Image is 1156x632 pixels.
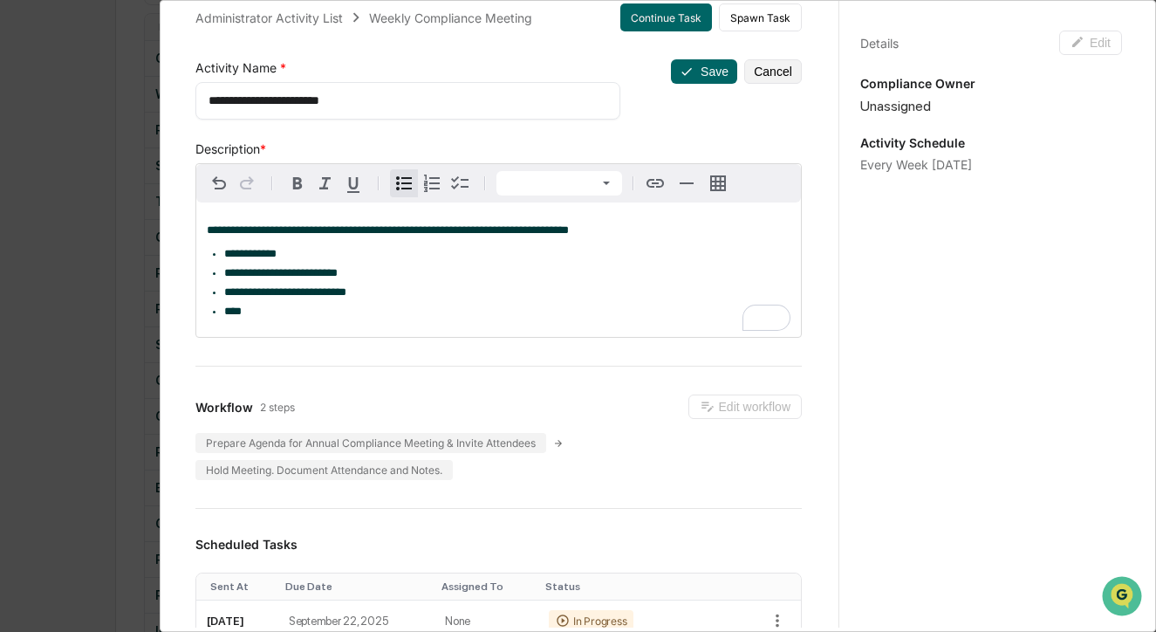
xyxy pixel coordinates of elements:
div: Toggle SortBy [545,580,732,593]
span: Attestations [144,220,216,237]
div: 🗄️ [127,222,140,236]
button: Italic [311,169,339,197]
div: Toggle SortBy [441,580,531,593]
button: Edit [1059,31,1122,55]
span: Pylon [174,296,211,309]
iframe: Open customer support [1100,574,1147,622]
h3: Scheduled Tasks [195,537,802,552]
button: Start new chat [297,139,318,160]
img: 1746055101610-c473b297-6a78-478c-a979-82029cc54cd1 [17,134,49,165]
p: Compliance Owner [860,76,1122,91]
div: Toggle SortBy [285,580,428,593]
div: Hold Meeting. Document Attendance and Notes. [195,460,453,480]
span: Description [195,141,260,156]
button: Block type [496,171,622,196]
div: Weekly Compliance Meeting [369,10,532,25]
div: Details [860,36,899,51]
button: Undo ⌘Z [205,169,233,197]
a: Powered byPylon [123,295,211,309]
div: Administrator Activity List [195,10,343,25]
a: 🔎Data Lookup [10,246,117,278]
span: Workflow [195,400,253,415]
div: Prepare Agenda for Annual Compliance Meeting & Invite Attendees [195,433,546,453]
button: Bold [284,169,311,197]
div: To enrich screen reader interactions, please activate Accessibility in Grammarly extension settings [196,203,801,337]
p: How can we help? [17,37,318,65]
div: Toggle SortBy [210,580,271,593]
div: Unassigned [860,98,1122,114]
div: Every Week [DATE] [860,157,1122,172]
span: Activity Name [195,60,280,75]
button: Spawn Task [719,3,802,31]
button: Cancel [744,59,802,84]
div: 🖐️ [17,222,31,236]
button: Continue Task [620,3,712,31]
button: Save [671,59,737,84]
button: Edit workflow [688,395,802,419]
div: We're available if you need us! [59,151,221,165]
p: Activity Schedule [860,135,1122,150]
button: Underline [339,169,367,197]
a: 🗄️Attestations [120,213,223,244]
span: Preclearance [35,220,113,237]
div: In Progress [549,610,633,631]
a: 🖐️Preclearance [10,213,120,244]
span: 2 steps [260,401,295,414]
span: Data Lookup [35,253,110,271]
div: Start new chat [59,134,286,151]
div: 🔎 [17,255,31,269]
